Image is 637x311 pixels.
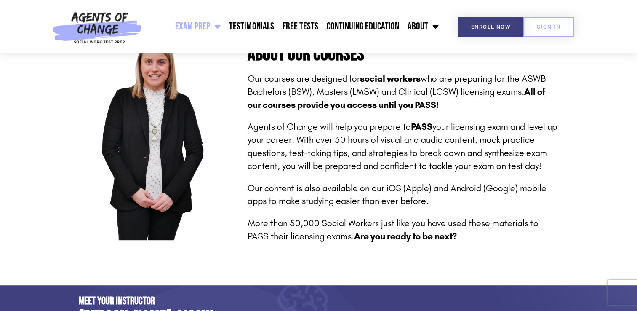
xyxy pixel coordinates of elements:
[247,217,558,243] p: More than 50,000 Social Workers just like you have used these materials to PASS their licensing e...
[403,16,442,37] a: About
[247,72,558,111] p: Our courses are designed for who are preparing for the ASWB Bachelors (BSW), Masters (LMSW) and C...
[247,45,558,64] h4: About Our Courses
[247,86,545,110] b: All of our courses provide you access until you PASS!
[523,17,574,37] a: SIGN IN
[322,16,403,37] a: Continuing Education
[458,17,524,37] a: Enroll Now
[278,16,322,37] a: Free Tests
[537,24,560,29] span: SIGN IN
[146,16,443,37] nav: Menu
[247,121,558,172] p: Agents of Change will help you prepare to your licensing exam and level up your career. With over...
[247,182,558,208] p: Our content is also available on our iOS (Apple) and Android (Google) mobile apps to make studyin...
[225,16,278,37] a: Testimonials
[354,231,456,242] strong: Are you ready to be next?
[410,121,432,132] strong: PASS
[360,73,420,84] strong: social workers
[79,285,295,306] h2: Meet Your Instructor
[171,16,225,37] a: Exam Prep
[471,24,510,29] span: Enroll Now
